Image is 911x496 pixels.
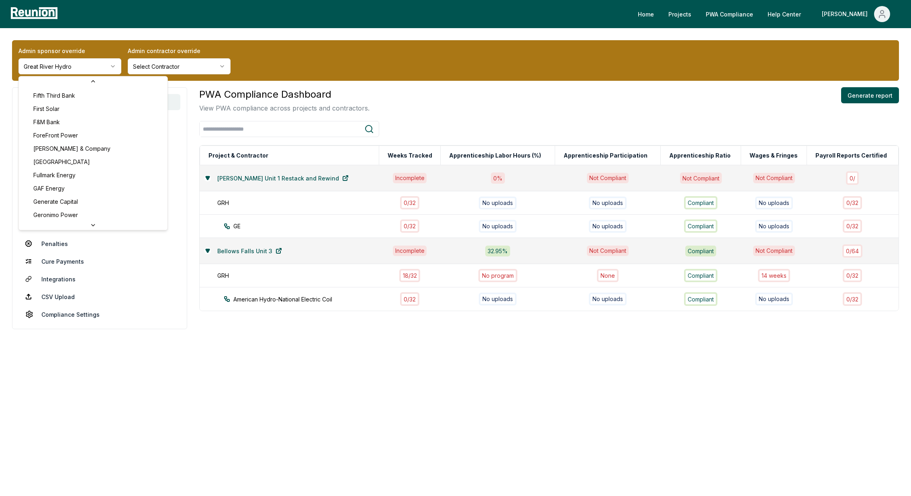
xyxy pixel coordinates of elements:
[33,197,78,206] span: Generate Capital
[33,131,78,139] span: ForeFront Power
[33,184,65,193] span: GAF Energy
[33,158,90,166] span: [GEOGRAPHIC_DATA]
[33,144,110,153] span: [PERSON_NAME] & Company
[33,211,78,219] span: Geronimo Power
[33,118,60,126] span: F&M Bank
[33,105,59,113] span: First Solar
[33,91,75,100] span: Fifth Third Bank
[33,171,76,179] span: Fullmark Energy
